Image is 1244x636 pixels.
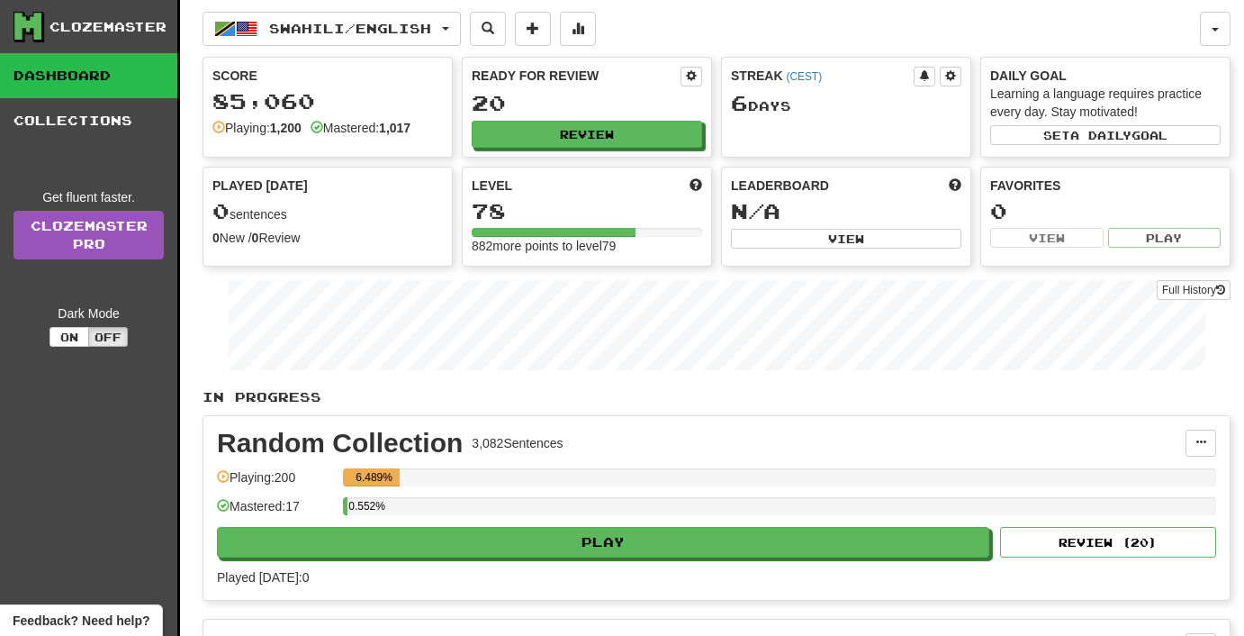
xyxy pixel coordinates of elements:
[1108,228,1221,248] button: Play
[731,229,961,249] button: View
[731,67,914,85] div: Streak
[472,67,681,85] div: Ready for Review
[203,388,1230,406] p: In Progress
[13,612,149,630] span: Open feedback widget
[786,70,822,83] a: (CEST)
[731,198,780,223] span: N/A
[379,121,410,135] strong: 1,017
[990,67,1221,85] div: Daily Goal
[212,90,443,113] div: 85,060
[217,468,334,498] div: Playing: 200
[212,177,308,195] span: Played [DATE]
[472,237,702,255] div: 882 more points to level 79
[472,200,702,223] div: 78
[472,121,702,148] button: Review
[1070,129,1131,141] span: a daily
[50,18,167,36] div: Clozemaster
[470,12,506,46] button: Search sentences
[217,527,989,558] button: Play
[270,121,302,135] strong: 1,200
[990,228,1104,248] button: View
[311,119,410,137] div: Mastered:
[472,177,512,195] span: Level
[217,570,309,585] span: Played [DATE]: 0
[217,430,463,457] div: Random Collection
[212,67,443,85] div: Score
[472,92,702,114] div: 20
[14,211,164,259] a: ClozemasterPro
[348,468,400,486] div: 6.489%
[949,177,961,195] span: This week in points, UTC
[50,327,89,347] button: On
[252,231,259,245] strong: 0
[990,85,1221,121] div: Learning a language requires practice every day. Stay motivated!
[269,21,431,36] span: Swahili / English
[212,119,302,137] div: Playing:
[990,177,1221,195] div: Favorites
[990,200,1221,223] div: 0
[472,434,563,452] div: 3,082 Sentences
[731,90,748,115] span: 6
[690,177,702,195] span: Score more points to level up
[731,177,829,195] span: Leaderboard
[731,92,961,115] div: Day s
[212,198,230,223] span: 0
[560,12,596,46] button: More stats
[217,497,334,527] div: Mastered: 17
[88,327,128,347] button: Off
[990,125,1221,145] button: Seta dailygoal
[203,12,461,46] button: Swahili/English
[515,12,551,46] button: Add sentence to collection
[212,229,443,247] div: New / Review
[14,304,164,323] div: Dark Mode
[1157,280,1230,300] button: Full History
[212,231,220,245] strong: 0
[1000,527,1216,558] button: Review (20)
[212,200,443,223] div: sentences
[14,188,164,206] div: Get fluent faster.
